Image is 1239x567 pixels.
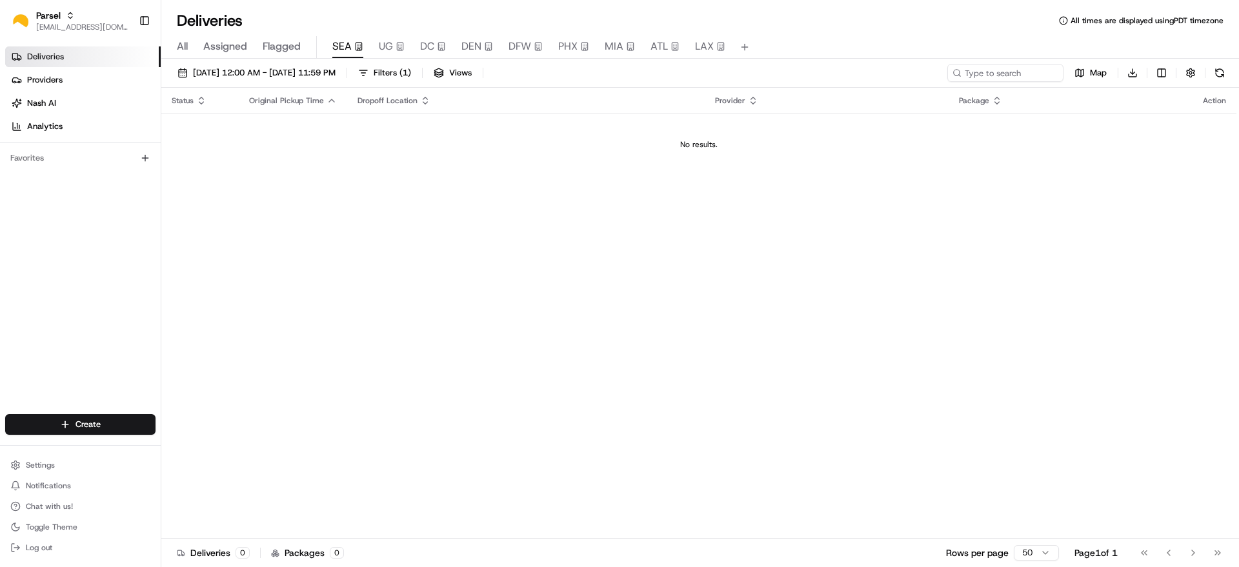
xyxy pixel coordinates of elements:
[5,456,156,474] button: Settings
[177,39,188,54] span: All
[330,547,344,559] div: 0
[461,39,481,54] span: DEN
[449,67,472,79] span: Views
[5,414,156,435] button: Create
[374,67,411,79] span: Filters
[695,39,714,54] span: LAX
[5,477,156,495] button: Notifications
[26,460,55,470] span: Settings
[172,95,194,106] span: Status
[36,9,61,22] button: Parsel
[5,46,161,67] a: Deliveries
[27,121,63,132] span: Analytics
[1071,15,1224,26] span: All times are displayed using PDT timezone
[177,546,250,559] div: Deliveries
[27,51,64,63] span: Deliveries
[271,546,344,559] div: Packages
[26,522,77,532] span: Toggle Theme
[26,501,73,512] span: Chat with us!
[509,39,531,54] span: DFW
[1203,95,1226,106] div: Action
[249,95,324,106] span: Original Pickup Time
[27,74,63,86] span: Providers
[203,39,247,54] span: Assigned
[193,67,336,79] span: [DATE] 12:00 AM - [DATE] 11:59 PM
[1069,64,1113,82] button: Map
[947,64,1063,82] input: Type to search
[177,10,243,31] h1: Deliveries
[1211,64,1229,82] button: Refresh
[332,39,352,54] span: SEA
[715,95,745,106] span: Provider
[1090,67,1107,79] span: Map
[558,39,578,54] span: PHX
[352,64,417,82] button: Filters(1)
[172,64,341,82] button: [DATE] 12:00 AM - [DATE] 11:59 PM
[650,39,668,54] span: ATL
[959,95,989,106] span: Package
[1074,546,1118,559] div: Page 1 of 1
[428,64,478,82] button: Views
[26,481,71,491] span: Notifications
[5,70,161,90] a: Providers
[420,39,434,54] span: DC
[946,546,1009,559] p: Rows per page
[5,93,161,114] a: Nash AI
[26,542,52,553] span: Log out
[27,97,56,109] span: Nash AI
[76,419,101,430] span: Create
[5,539,156,557] button: Log out
[166,139,1231,150] div: No results.
[5,518,156,536] button: Toggle Theme
[379,39,393,54] span: UG
[5,148,156,168] div: Favorites
[5,116,161,137] a: Analytics
[5,497,156,515] button: Chat with us!
[236,547,250,559] div: 0
[36,22,128,32] button: [EMAIL_ADDRESS][DOMAIN_NAME]
[358,95,418,106] span: Dropoff Location
[605,39,623,54] span: MIA
[5,5,134,36] button: ParselParsel[EMAIL_ADDRESS][DOMAIN_NAME]
[263,39,301,54] span: Flagged
[399,67,411,79] span: ( 1 )
[10,11,31,31] img: Parsel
